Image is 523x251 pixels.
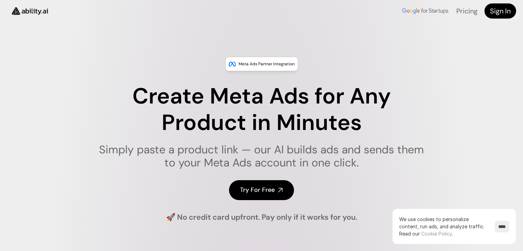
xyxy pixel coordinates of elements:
h4: Try For Free [240,186,275,194]
a: Try For Free [229,180,294,200]
h4: Sign In [490,6,511,16]
a: Cookie Policy [421,231,452,237]
h1: Simply paste a product link — our AI builds ads and sends them to your Meta Ads account in one cl... [95,143,428,170]
a: Pricing [456,7,478,15]
h1: Create Meta Ads for Any Product in Minutes [95,83,428,136]
p: Meta Ads Partner Integration [239,61,295,67]
p: We use cookies to personalize content, run ads, and analyze traffic. [399,216,488,237]
a: Sign In [484,3,516,19]
span: Read our . [399,231,453,237]
h4: 🚀 No credit card upfront. Pay only if it works for you. [166,212,357,223]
